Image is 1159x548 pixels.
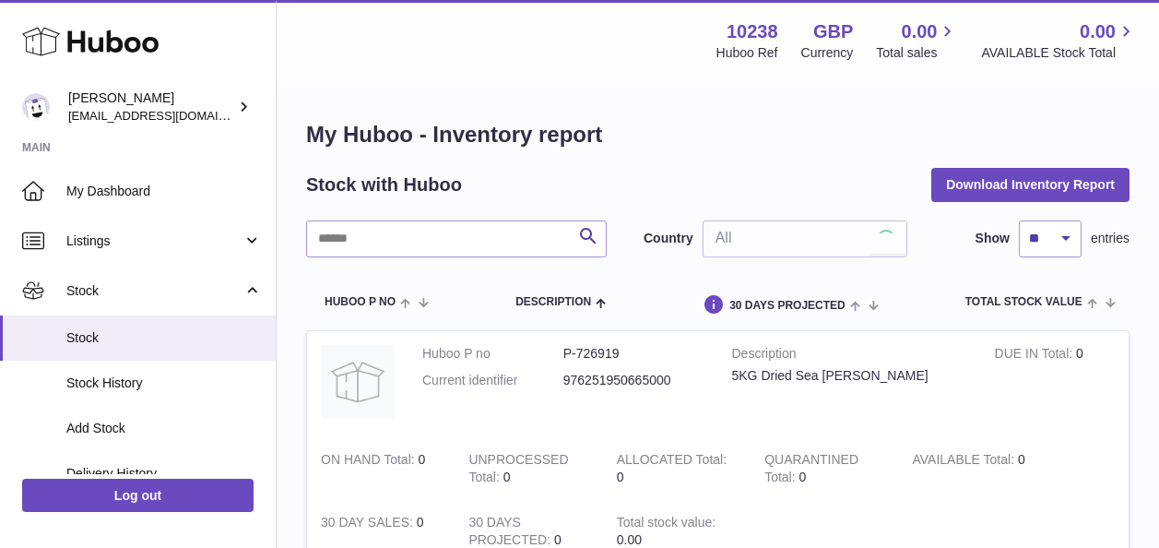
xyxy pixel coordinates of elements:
span: Listings [66,232,242,250]
span: entries [1091,230,1129,247]
a: Log out [22,479,254,512]
strong: QUARANTINED Total [764,452,858,489]
span: Stock [66,282,242,300]
h1: My Huboo - Inventory report [306,120,1129,149]
td: 0 [307,437,455,500]
strong: DUE IN Total [995,346,1076,365]
img: product image [321,345,395,419]
strong: 30 DAY SALES [321,515,417,534]
dt: Huboo P no [422,345,563,363]
span: Add Stock [66,420,262,437]
a: 0.00 Total sales [876,19,958,62]
strong: ALLOCATED Total [617,452,727,471]
strong: ON HAND Total [321,452,419,471]
div: 5KG Dried Sea [PERSON_NAME] [732,367,967,385]
button: Download Inventory Report [931,168,1129,201]
strong: 10238 [727,19,778,44]
span: Stock History [66,375,262,392]
td: 0 [455,437,602,500]
dd: P-726919 [563,345,704,363]
span: 0.00 [617,532,642,547]
span: 30 DAYS PROJECTED [729,300,846,312]
span: My Dashboard [66,183,262,200]
td: 0 [603,437,751,500]
div: Currency [801,44,854,62]
span: Stock [66,329,262,347]
span: Delivery History [66,465,262,482]
img: internalAdmin-10238@internal.huboo.com [22,93,50,121]
span: 0 [798,470,806,484]
span: Total sales [876,44,958,62]
div: Huboo Ref [716,44,778,62]
span: AVAILABLE Stock Total [981,44,1137,62]
dd: 976251950665000 [563,372,704,389]
span: Total stock value [965,296,1082,308]
strong: AVAILABLE Total [913,452,1018,471]
h2: Stock with Huboo [306,173,462,197]
span: 0.00 [1080,19,1116,44]
span: [EMAIL_ADDRESS][DOMAIN_NAME] [68,108,271,123]
span: Huboo P no [325,296,396,308]
strong: UNPROCESSED Total [468,452,568,489]
strong: Description [732,345,967,367]
td: 0 [899,437,1047,500]
td: 0 [981,331,1129,437]
dt: Current identifier [422,372,563,389]
div: [PERSON_NAME] [68,89,234,125]
strong: GBP [813,19,853,44]
label: Show [976,230,1010,247]
label: Country [644,230,693,247]
span: Description [515,296,591,308]
span: 0.00 [902,19,938,44]
a: 0.00 AVAILABLE Stock Total [981,19,1137,62]
strong: Total stock value [617,515,716,534]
